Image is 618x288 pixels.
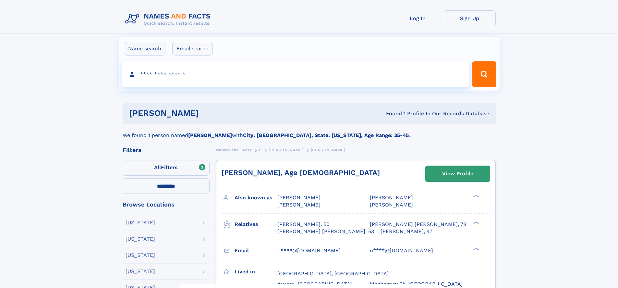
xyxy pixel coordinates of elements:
[472,194,479,198] div: ❯
[277,194,321,201] span: [PERSON_NAME]
[123,202,210,207] div: Browse Locations
[370,202,413,208] span: [PERSON_NAME]
[269,148,303,152] span: [PERSON_NAME]
[269,146,303,154] a: [PERSON_NAME]
[444,10,496,26] a: Sign Up
[472,61,496,87] button: Search Button
[370,281,463,287] span: Machesney Pk, [GEOGRAPHIC_DATA]
[188,132,232,138] b: [PERSON_NAME]
[235,192,277,203] h3: Also known as
[154,164,161,170] span: All
[126,253,155,258] div: [US_STATE]
[426,166,490,182] a: View Profile
[259,148,261,152] span: L
[370,221,467,228] a: [PERSON_NAME] [PERSON_NAME], 78
[129,109,293,117] h1: [PERSON_NAME]
[126,220,155,225] div: [US_STATE]
[123,160,210,176] label: Filters
[122,61,469,87] input: search input
[381,228,432,235] a: [PERSON_NAME], 47
[235,245,277,256] h3: Email
[126,269,155,274] div: [US_STATE]
[123,10,216,28] img: Logo Names and Facts
[311,148,345,152] span: [PERSON_NAME]
[472,220,479,225] div: ❯
[442,166,473,181] div: View Profile
[243,132,409,138] b: City: [GEOGRAPHIC_DATA], State: [US_STATE], Age Range: 35-45
[216,146,252,154] a: Names and Facts
[277,228,374,235] a: [PERSON_NAME] [PERSON_NAME], 53
[235,266,277,277] h3: Lived in
[392,10,444,26] a: Log In
[277,270,389,277] span: [GEOGRAPHIC_DATA], [GEOGRAPHIC_DATA]
[126,236,155,242] div: [US_STATE]
[277,221,330,228] a: [PERSON_NAME], 50
[277,281,352,287] span: Aurora, [GEOGRAPHIC_DATA]
[259,146,261,154] a: L
[222,169,380,177] a: [PERSON_NAME], Age [DEMOGRAPHIC_DATA]
[277,202,321,208] span: [PERSON_NAME]
[124,42,165,56] label: Name search
[370,194,413,201] span: [PERSON_NAME]
[123,147,210,153] div: Filters
[292,110,489,117] div: Found 1 Profile In Our Records Database
[123,124,496,139] div: We found 1 person named with .
[172,42,213,56] label: Email search
[235,219,277,230] h3: Relatives
[472,247,479,251] div: ❯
